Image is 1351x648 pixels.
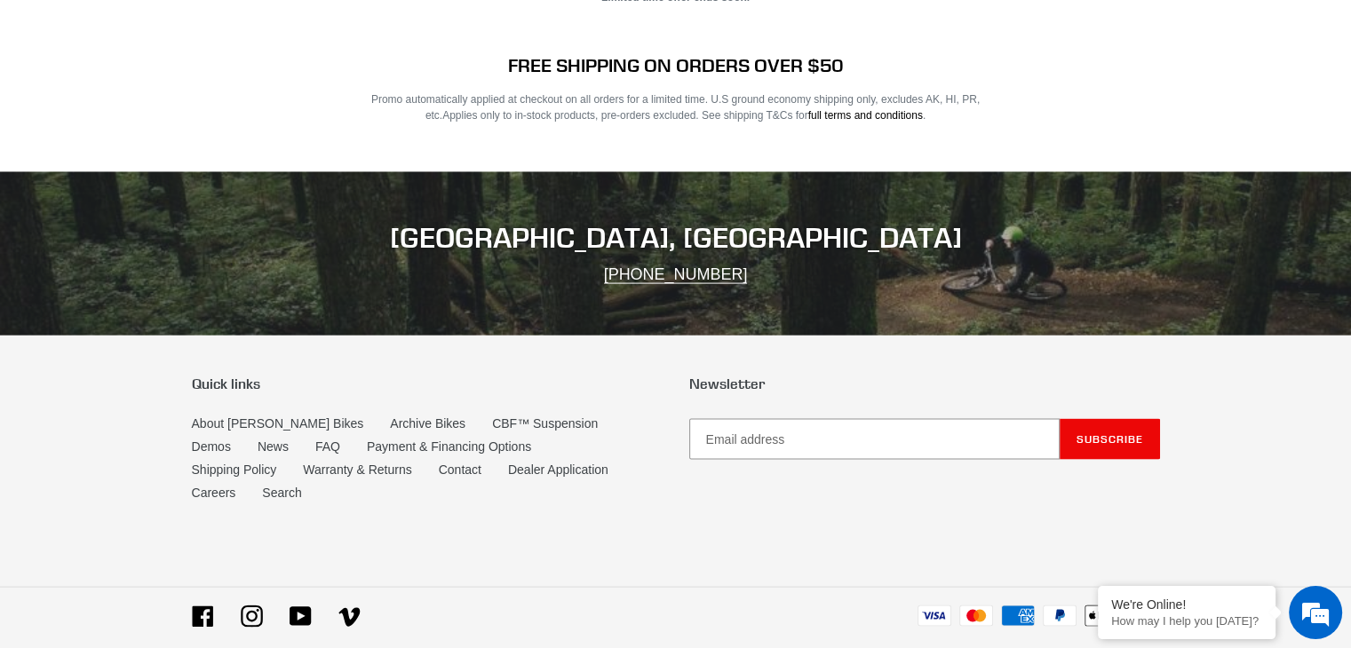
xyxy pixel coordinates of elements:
a: Demos [192,439,231,454]
a: Search [262,486,301,500]
h2: FREE SHIPPING ON ORDERS OVER $50 [357,54,994,76]
button: Subscribe [1060,419,1160,460]
a: Archive Bikes [390,416,465,431]
p: Quick links [192,375,663,392]
div: Chat with us now [119,99,325,122]
a: Shipping Policy [192,462,277,477]
div: Minimize live chat window [291,9,334,51]
a: About [PERSON_NAME] Bikes [192,416,364,431]
span: We're online! [103,205,245,384]
span: Subscribe [1077,432,1143,446]
input: Email address [689,419,1060,460]
a: full terms and conditions [808,109,923,122]
a: CBF™ Suspension [492,416,598,431]
a: [PHONE_NUMBER] [604,265,748,284]
div: We're Online! [1111,597,1262,612]
p: How may I help you today? [1111,614,1262,628]
a: Warranty & Returns [303,462,411,477]
p: Promo automatically applied at checkout on all orders for a limited time. U.S ground economy ship... [357,91,994,123]
img: d_696896380_company_1647369064580_696896380 [57,89,101,133]
a: Dealer Application [508,462,608,477]
a: Careers [192,486,236,500]
a: FAQ [315,439,340,454]
h2: [GEOGRAPHIC_DATA], [GEOGRAPHIC_DATA] [192,221,1160,255]
a: Payment & Financing Options [367,439,531,454]
textarea: Type your message and hit 'Enter' [9,447,338,510]
a: News [258,439,289,454]
div: Navigation go back [20,98,46,124]
p: Newsletter [689,375,1160,392]
a: Contact [439,462,481,477]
